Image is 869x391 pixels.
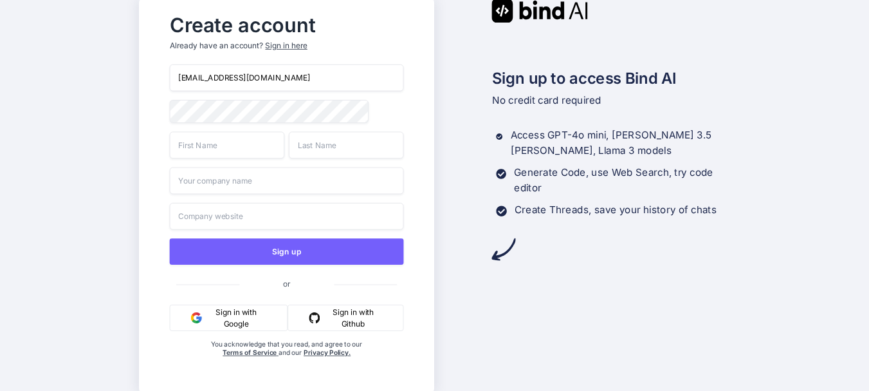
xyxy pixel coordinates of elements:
button: Sign in with Github [288,305,404,331]
h2: Sign up to access Bind AI [492,66,730,90]
input: First Name [170,131,285,158]
input: Email [170,64,404,91]
input: Your company name [170,167,404,195]
a: Terms of Service [223,348,279,357]
div: Sign in here [266,41,307,52]
p: Already have an account? [170,41,404,52]
h2: Create account [170,16,404,33]
img: google [191,312,202,323]
p: Generate Code, use Web Search, try code editor [514,165,729,196]
span: or [239,270,334,297]
p: No credit card required [492,93,730,108]
a: Privacy Policy. [304,348,351,357]
button: Sign in with Google [170,305,288,331]
img: arrow [492,238,516,262]
img: github [309,312,320,323]
p: Access GPT-4o mini, [PERSON_NAME] 3.5 [PERSON_NAME], Llama 3 models [511,128,730,159]
input: Company website [170,203,404,230]
div: You acknowledge that you read, and agree to our and our [208,339,365,383]
input: Last Name [289,131,404,158]
button: Sign up [170,238,404,265]
p: Create Threads, save your history of chats [515,202,717,218]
